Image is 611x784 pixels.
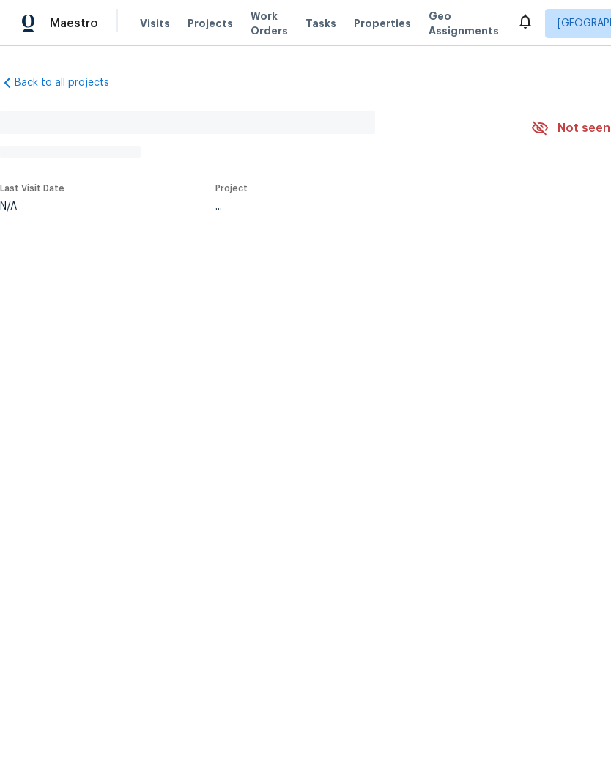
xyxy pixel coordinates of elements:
[50,16,98,31] span: Maestro
[251,9,288,38] span: Work Orders
[305,18,336,29] span: Tasks
[215,184,248,193] span: Project
[215,201,497,212] div: ...
[140,16,170,31] span: Visits
[354,16,411,31] span: Properties
[429,9,499,38] span: Geo Assignments
[188,16,233,31] span: Projects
